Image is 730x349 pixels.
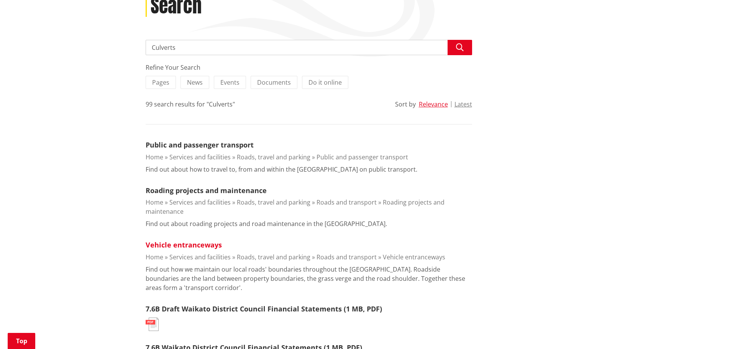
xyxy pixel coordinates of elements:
span: Documents [257,78,291,87]
a: Public and passenger transport [146,140,254,149]
div: Refine Your Search [146,63,472,72]
p: Find out about how to travel to, from and within the [GEOGRAPHIC_DATA] on public transport. [146,165,417,174]
div: 99 search results for "Culverts" [146,100,235,109]
a: Home [146,153,163,161]
a: Roads, travel and parking [237,153,310,161]
a: Home [146,253,163,261]
a: Roads, travel and parking [237,253,310,261]
a: Vehicle entranceways [383,253,445,261]
a: Roads and transport [317,198,377,206]
div: Sort by [395,100,416,109]
a: Roading projects and maintenance [146,186,267,195]
span: Events [220,78,240,87]
span: Pages [152,78,169,87]
a: Roads and transport [317,253,377,261]
a: 7.6B Draft Waikato District Council Financial Statements (1 MB, PDF) [146,304,382,313]
input: Search input [146,40,472,55]
span: News [187,78,203,87]
a: Services and facilities [169,253,231,261]
a: Roading projects and maintenance [146,198,445,216]
a: Roads, travel and parking [237,198,310,206]
a: Top [8,333,35,349]
a: Home [146,198,163,206]
a: Services and facilities [169,198,231,206]
button: Latest [454,101,472,108]
p: Find out how we maintain our local roads' boundaries throughout the [GEOGRAPHIC_DATA]. Roadside b... [146,265,472,292]
span: Do it online [308,78,342,87]
button: Relevance [419,101,448,108]
p: Find out about roading projects and road maintenance in the [GEOGRAPHIC_DATA]. [146,219,387,228]
a: Services and facilities [169,153,231,161]
img: document-pdf.svg [146,318,159,331]
iframe: Messenger Launcher [695,317,722,344]
a: Public and passenger transport [317,153,408,161]
a: Vehicle entranceways [146,240,222,249]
